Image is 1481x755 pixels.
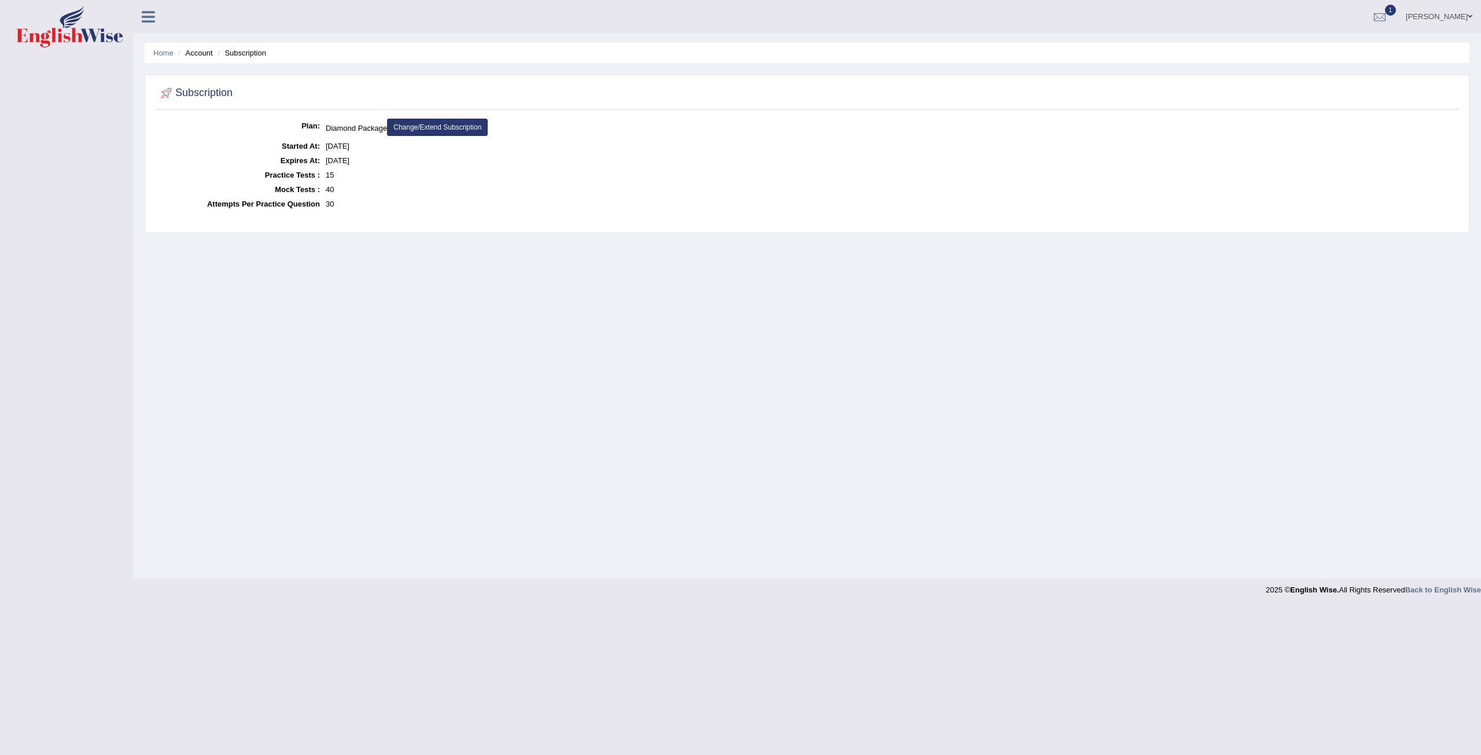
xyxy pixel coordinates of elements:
[158,84,233,102] h2: Subscription
[326,119,1456,139] dd: Diamond Package
[153,49,174,57] a: Home
[158,153,320,168] dt: Expires At:
[158,119,320,133] dt: Plan:
[215,47,266,58] li: Subscription
[1290,585,1339,594] strong: English Wise.
[158,139,320,153] dt: Started At:
[326,168,1456,182] dd: 15
[1266,579,1481,595] div: 2025 © All Rights Reserved
[387,119,488,136] a: Change/Extend Subscription
[326,139,1456,153] dd: [DATE]
[158,168,320,182] dt: Practice Tests :
[326,153,1456,168] dd: [DATE]
[158,197,320,211] dt: Attempts Per Practice Question
[326,197,1456,211] dd: 30
[326,182,1456,197] dd: 40
[158,182,320,197] dt: Mock Tests :
[175,47,212,58] li: Account
[1385,5,1397,16] span: 1
[1405,585,1481,594] a: Back to English Wise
